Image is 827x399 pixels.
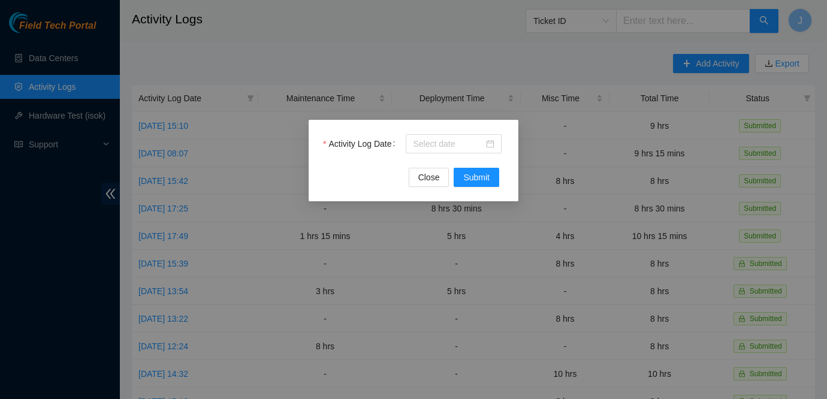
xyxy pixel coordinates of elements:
[409,168,449,187] button: Close
[463,171,490,184] span: Submit
[454,168,499,187] button: Submit
[418,171,440,184] span: Close
[413,137,484,150] input: Activity Log Date
[323,134,400,153] label: Activity Log Date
